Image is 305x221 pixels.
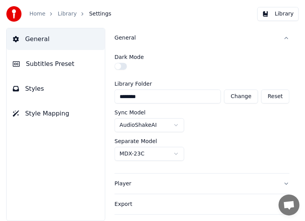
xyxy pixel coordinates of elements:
[25,84,44,93] span: Styles
[257,7,299,21] button: Library
[29,10,45,18] a: Home
[6,6,22,22] img: youka
[25,109,69,118] span: Style Mapping
[115,138,157,144] label: Separate Model
[115,194,290,214] button: Export
[115,48,290,173] div: General
[115,200,277,208] div: Export
[115,54,144,60] label: Dark Mode
[89,10,111,18] span: Settings
[7,28,105,50] button: General
[261,90,290,104] button: Reset
[58,10,77,18] a: Library
[279,195,300,216] a: チャットを開く
[26,59,74,69] span: Subtitles Preset
[115,110,146,115] label: Sync Model
[224,90,258,104] button: Change
[115,180,277,188] div: Player
[7,78,105,100] button: Styles
[7,53,105,75] button: Subtitles Preset
[115,174,290,194] button: Player
[115,81,290,86] label: Library Folder
[7,103,105,124] button: Style Mapping
[25,35,50,44] span: General
[115,34,277,42] div: General
[29,10,111,18] nav: breadcrumb
[115,28,290,48] button: General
